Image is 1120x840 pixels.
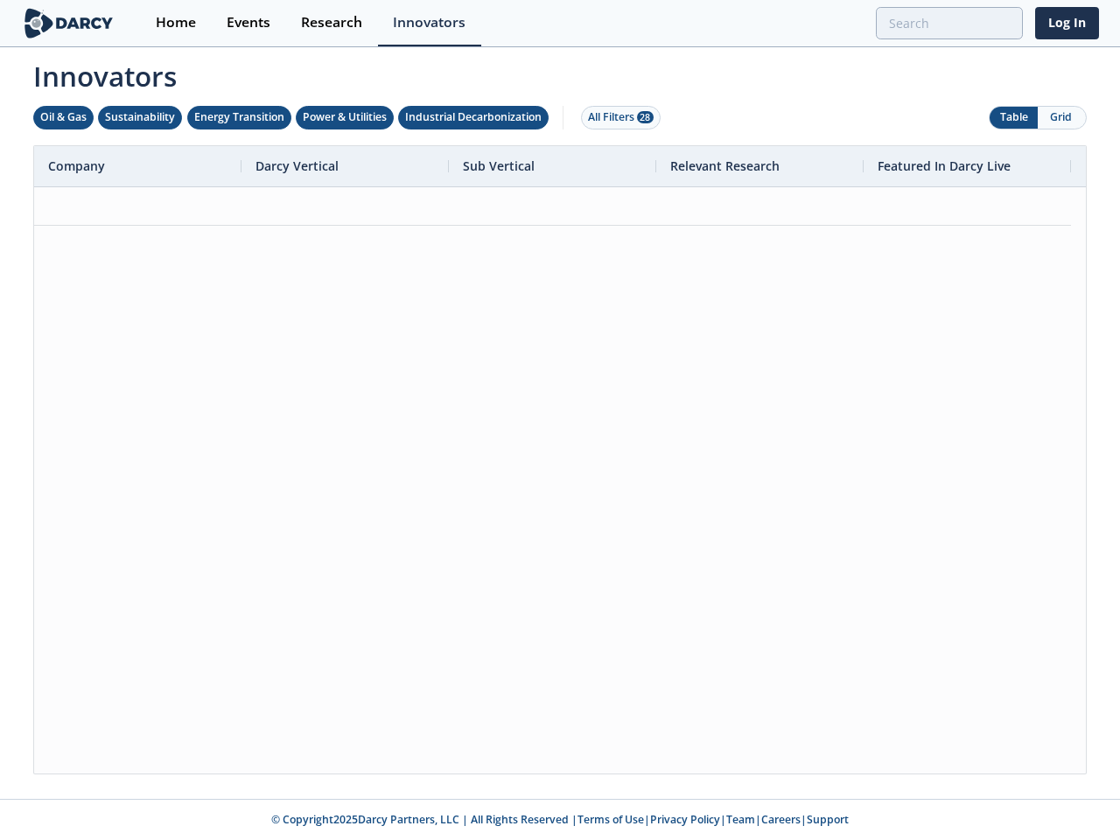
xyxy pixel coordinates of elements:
button: Sustainability [98,106,182,129]
div: Innovators [393,16,465,30]
div: Research [301,16,362,30]
button: Industrial Decarbonization [398,106,549,129]
div: Power & Utilities [303,109,387,125]
a: Terms of Use [577,812,644,827]
div: Events [227,16,270,30]
button: Oil & Gas [33,106,94,129]
a: Support [807,812,849,827]
a: Log In [1035,7,1099,39]
img: logo-wide.svg [21,8,116,38]
div: Energy Transition [194,109,284,125]
button: Power & Utilities [296,106,394,129]
a: Privacy Policy [650,812,720,827]
span: Sub Vertical [463,157,535,174]
span: Darcy Vertical [255,157,339,174]
div: Industrial Decarbonization [405,109,542,125]
span: 28 [637,111,654,123]
button: All Filters 28 [581,106,661,129]
div: Home [156,16,196,30]
button: Grid [1038,107,1086,129]
span: Innovators [21,49,1099,96]
div: Sustainability [105,109,175,125]
span: Company [48,157,105,174]
a: Team [726,812,755,827]
a: Careers [761,812,801,827]
button: Table [990,107,1038,129]
button: Energy Transition [187,106,291,129]
div: Oil & Gas [40,109,87,125]
span: Relevant Research [670,157,780,174]
span: Featured In Darcy Live [878,157,1011,174]
p: © Copyright 2025 Darcy Partners, LLC | All Rights Reserved | | | | | [24,812,1095,828]
div: All Filters [588,109,654,125]
input: Advanced Search [876,7,1023,39]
